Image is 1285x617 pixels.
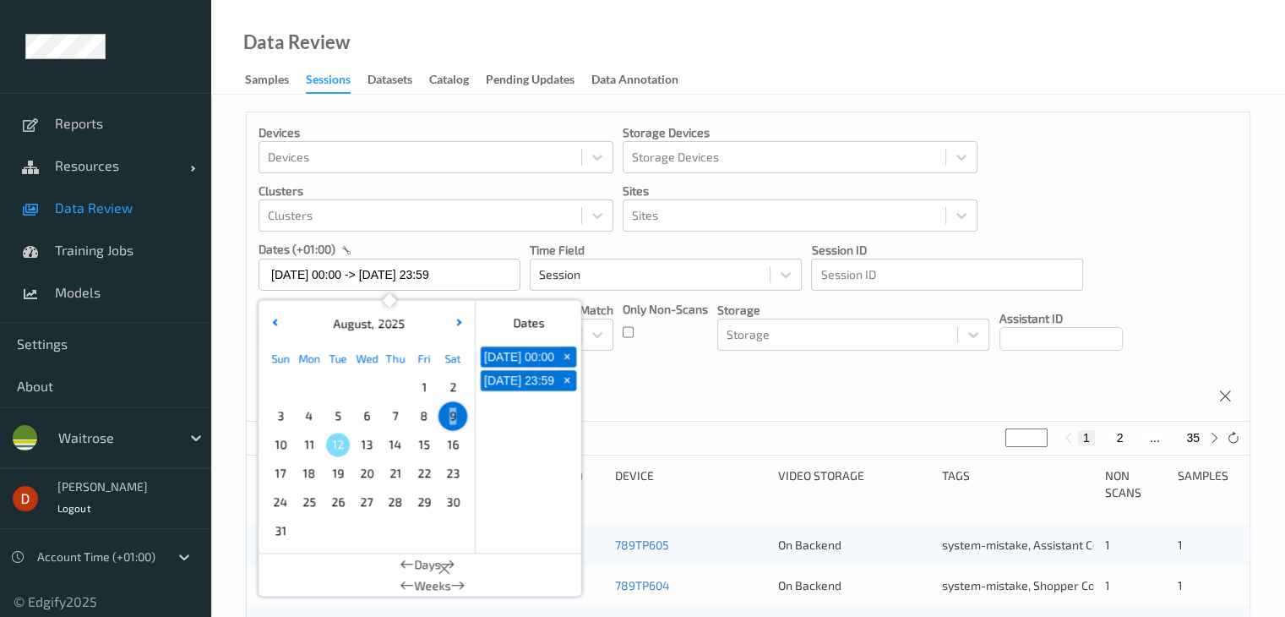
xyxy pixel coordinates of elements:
p: Only Non-Scans [623,301,708,318]
div: Choose Friday August 15 of 2025 [410,430,438,459]
div: Sat [438,344,467,373]
a: 789TP605 [615,538,669,552]
p: Session ID [811,242,1083,259]
div: Choose Wednesday July 30 of 2025 [352,373,381,401]
div: Choose Wednesday September 03 of 2025 [352,516,381,545]
div: Choose Monday September 01 of 2025 [295,516,324,545]
span: 1 [1105,538,1110,552]
button: [DATE] 23:59 [481,370,558,390]
div: Choose Thursday August 21 of 2025 [381,459,410,488]
span: 29 [412,490,436,514]
span: 6 [355,404,378,428]
div: Choose Friday August 08 of 2025 [410,401,438,430]
div: Choose Monday August 11 of 2025 [295,430,324,459]
span: 20 [355,461,378,485]
div: Choose Tuesday August 26 of 2025 [324,488,352,516]
div: Choose Tuesday July 29 of 2025 [324,373,352,401]
span: Weeks [415,577,451,594]
div: Choose Saturday September 06 of 2025 [438,516,467,545]
div: Choose Tuesday August 05 of 2025 [324,401,352,430]
div: Choose Friday September 05 of 2025 [410,516,438,545]
div: Choose Monday August 18 of 2025 [295,459,324,488]
span: 9 [441,404,465,428]
span: 11 [297,433,321,456]
div: Device [615,467,766,501]
p: Storage [717,302,989,319]
a: 789TP604 [615,578,670,592]
div: Sun [266,344,295,373]
span: 1 [412,375,436,399]
div: Sessions [306,71,351,94]
span: 13 [355,433,378,456]
div: Data Annotation [591,71,678,92]
div: Choose Monday July 28 of 2025 [295,373,324,401]
div: Choose Thursday August 14 of 2025 [381,430,410,459]
div: Catalog [429,71,469,92]
p: dates (+01:00) [259,241,335,258]
div: Choose Friday August 01 of 2025 [410,373,438,401]
div: Choose Monday August 25 of 2025 [295,488,324,516]
span: 4 [297,404,321,428]
div: Dates [476,307,581,339]
button: 1 [1078,430,1095,445]
div: Choose Wednesday August 13 of 2025 [352,430,381,459]
span: 18 [297,461,321,485]
span: system-mistake, Assistant Confirmed, Unusual-Activity [942,538,1234,552]
div: Choose Friday August 29 of 2025 [410,488,438,516]
div: Choose Sunday August 24 of 2025 [266,488,295,516]
span: 14 [384,433,407,456]
div: Wed [352,344,381,373]
span: 15 [412,433,436,456]
div: Choose Saturday August 09 of 2025 [438,401,467,430]
span: 16 [441,433,465,456]
div: Choose Thursday July 31 of 2025 [381,373,410,401]
div: Mon [295,344,324,373]
p: Sites [623,183,977,199]
span: Days [415,556,441,573]
div: Pending Updates [486,71,574,92]
div: Choose Sunday August 17 of 2025 [266,459,295,488]
span: 30 [441,490,465,514]
button: ... [1145,430,1165,445]
div: Choose Sunday August 31 of 2025 [266,516,295,545]
div: Fri [410,344,438,373]
div: Choose Sunday August 10 of 2025 [266,430,295,459]
span: 12 [326,433,350,456]
span: 1 [1105,578,1110,592]
span: 7 [384,404,407,428]
p: Assistant ID [999,310,1123,327]
a: Datasets [368,68,429,92]
div: On Backend [778,577,929,594]
div: Choose Saturday August 02 of 2025 [438,373,467,401]
a: Data Annotation [591,68,695,92]
div: Samples [1177,467,1238,501]
span: 28 [384,490,407,514]
p: Devices [259,124,613,141]
div: Choose Saturday August 23 of 2025 [438,459,467,488]
div: Choose Tuesday August 19 of 2025 [324,459,352,488]
div: Tags [942,467,1093,501]
div: , [329,315,405,332]
span: 21 [384,461,407,485]
div: Tue [324,344,352,373]
span: 31 [269,519,292,543]
div: Choose Saturday August 30 of 2025 [438,488,467,516]
span: 1 [1177,538,1182,552]
div: Choose Wednesday August 20 of 2025 [352,459,381,488]
div: Samples [245,71,289,92]
div: Choose Tuesday August 12 of 2025 [324,430,352,459]
span: + [558,372,576,390]
div: Choose Wednesday August 27 of 2025 [352,488,381,516]
span: 26 [326,490,350,514]
span: 8 [412,404,436,428]
div: Thu [381,344,410,373]
div: Choose Thursday August 28 of 2025 [381,488,410,516]
div: Data Review [243,34,350,51]
span: + [558,348,576,366]
div: Video Storage [778,467,929,501]
span: 3 [269,404,292,428]
span: 24 [269,490,292,514]
div: Choose Sunday August 03 of 2025 [266,401,295,430]
div: Choose Saturday August 16 of 2025 [438,430,467,459]
span: 25 [297,490,321,514]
